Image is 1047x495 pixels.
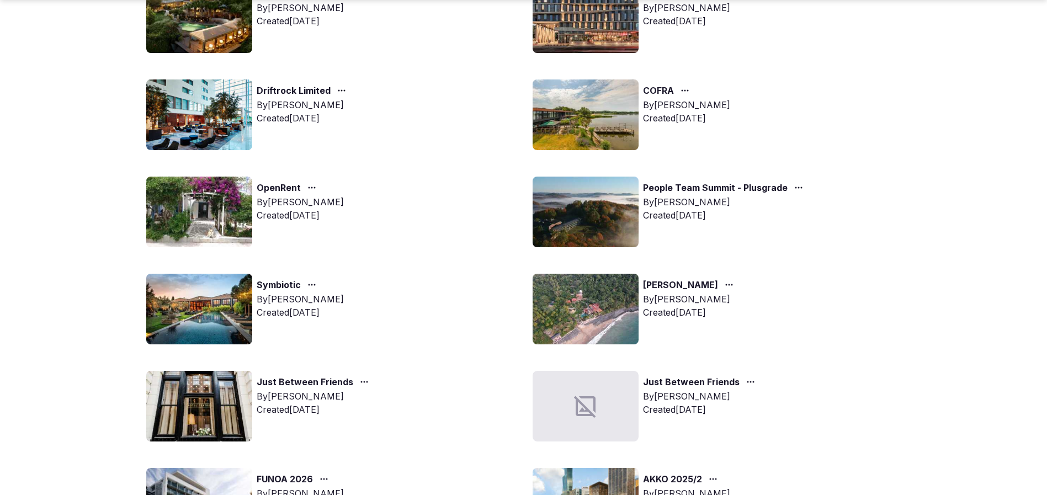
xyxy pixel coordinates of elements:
div: Created [DATE] [643,111,730,125]
div: By [PERSON_NAME] [643,195,807,209]
a: FUNOA 2026 [257,472,313,487]
div: By [PERSON_NAME] [257,390,373,403]
img: Top retreat image for the retreat: Driftrock Limited [146,79,252,150]
div: By [PERSON_NAME] [257,98,350,111]
a: Symbiotic [257,278,301,292]
a: OpenRent [257,181,301,195]
img: Top retreat image for the retreat: People Team Summit - Plusgrade [533,177,639,247]
div: By [PERSON_NAME] [643,292,738,306]
div: Created [DATE] [643,403,759,416]
div: Created [DATE] [257,403,373,416]
a: Driftrock Limited [257,84,331,98]
img: Top retreat image for the retreat: Just Between Friends [146,371,252,441]
div: Created [DATE] [257,209,344,222]
div: By [PERSON_NAME] [257,292,344,306]
a: People Team Summit - Plusgrade [643,181,788,195]
a: COFRA [643,84,674,98]
div: Created [DATE] [643,209,807,222]
img: Top retreat image for the retreat: Symbiotic [146,274,252,344]
img: Top retreat image for the retreat: COFRA [533,79,639,150]
img: Top retreat image for the retreat: OpenRent [146,177,252,247]
div: Created [DATE] [257,111,350,125]
div: Created [DATE] [643,306,738,319]
img: Top retreat image for the retreat: Nam Nidhan Khalsa [533,274,639,344]
a: [PERSON_NAME] [643,278,718,292]
div: Created [DATE] [257,306,344,319]
a: Just Between Friends [643,375,740,390]
div: Created [DATE] [257,14,344,28]
div: Created [DATE] [643,14,738,28]
div: By [PERSON_NAME] [257,195,344,209]
div: By [PERSON_NAME] [643,390,759,403]
div: By [PERSON_NAME] [643,98,730,111]
a: AKKO 2025/2 [643,472,702,487]
a: Just Between Friends [257,375,353,390]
